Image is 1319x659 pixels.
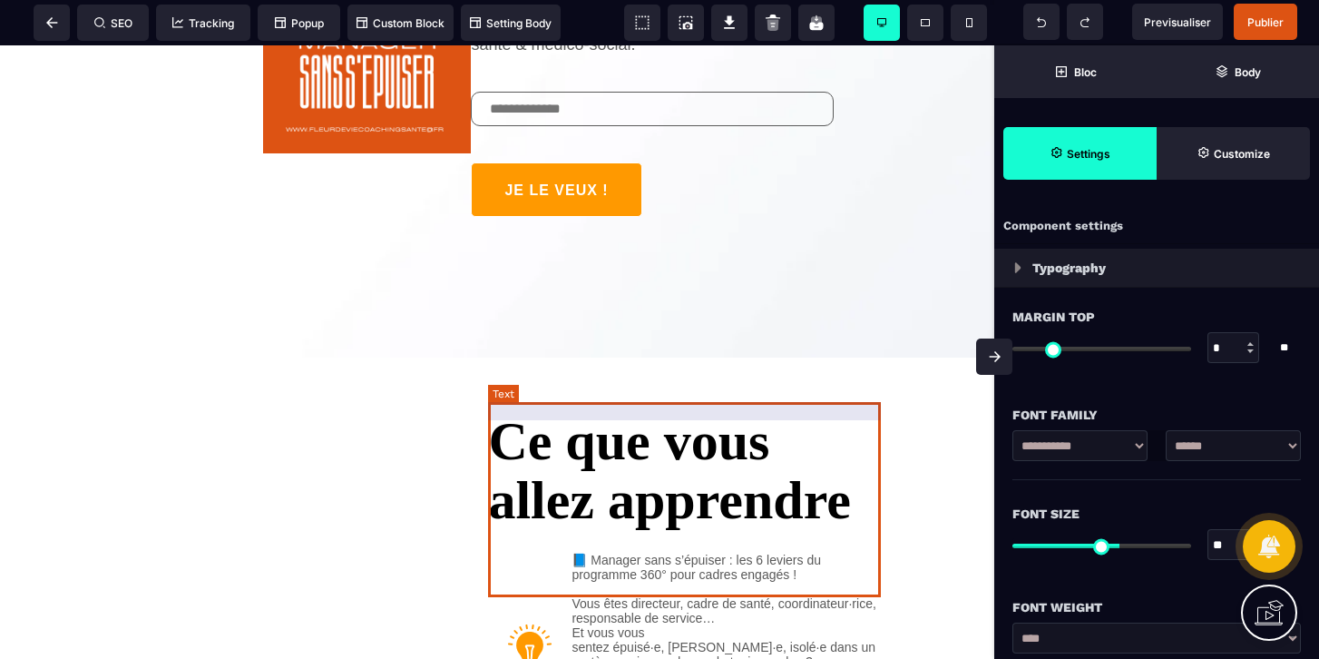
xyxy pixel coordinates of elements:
[471,117,641,172] button: JE LE VEUX !
[357,16,445,30] span: Custom Block
[506,578,553,625] img: 602914b564b7ad074dbf54f075e8a452_idea_icon.png
[994,209,1319,244] div: Component settings
[1157,127,1310,180] span: Open Style Manager
[1144,15,1211,29] span: Previsualiser
[94,16,132,30] span: SEO
[1132,4,1223,40] span: Preview
[1012,596,1301,618] div: Font Weight
[172,16,234,30] span: Tracking
[1012,404,1301,426] div: Font Family
[1074,65,1097,79] strong: Bloc
[994,45,1157,98] span: Open Blocks
[624,5,660,41] span: View components
[1003,127,1157,180] span: Settings
[1235,65,1261,79] strong: Body
[1247,15,1284,29] span: Publier
[1157,45,1319,98] span: Open Layer Manager
[1032,257,1106,279] p: Typography
[470,16,552,30] span: Setting Body
[668,5,704,41] span: Screenshot
[1214,147,1270,161] strong: Customize
[1012,503,1080,525] span: Font Size
[1014,262,1021,273] img: loading
[1067,147,1110,161] strong: Settings
[275,16,324,30] span: Popup
[1012,306,1095,328] span: Margin Top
